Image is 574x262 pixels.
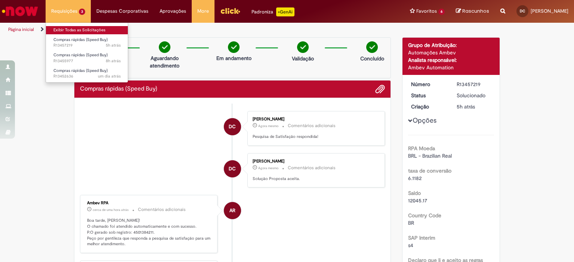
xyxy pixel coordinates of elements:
a: Exibir Todas as Solicitações [46,26,128,34]
span: R13452636 [53,73,121,79]
span: BR [408,220,414,226]
a: Aberto R13457219 : Compras rápidas (Speed Buy) [46,36,128,50]
b: RPA Moeda [408,145,435,152]
span: DC [229,118,236,136]
img: check-circle-green.png [228,41,240,53]
span: Aprovações [160,7,186,15]
span: Compras rápidas (Speed Buy) [53,52,108,58]
dt: Status [405,92,451,99]
span: [PERSON_NAME] [531,8,568,14]
div: Solucionado [457,92,491,99]
div: Ambev RPA [224,202,241,219]
p: Aguardando atendimento [146,54,183,69]
span: 8h atrás [106,58,121,64]
span: s4 [408,242,413,249]
span: 6.1182 [408,175,422,181]
p: Em andamento [216,54,251,62]
span: R13457219 [53,42,121,48]
div: 28/08/2025 11:32:49 [457,103,491,110]
div: Grupo de Atribuição: [408,41,494,49]
a: Aberto R13452636 : Compras rápidas (Speed Buy) [46,67,128,81]
span: Despesas Corporativas [96,7,148,15]
a: Página inicial [8,26,34,32]
span: More [197,7,209,15]
div: Analista responsável: [408,56,494,64]
b: Country Code [408,212,441,219]
div: Danilo Campos Cordeiro [224,160,241,177]
span: Compras rápidas (Speed Buy) [53,37,108,42]
span: Agora mesmo [258,166,278,170]
span: 5h atrás [106,42,121,48]
span: um dia atrás [98,73,121,79]
span: DC [520,9,525,13]
span: 12045.17 [408,197,427,204]
img: ServiceNow [1,4,39,19]
span: AR [229,202,235,220]
div: Padroniza [251,7,294,16]
img: click_logo_yellow_360x200.png [220,5,240,16]
span: DC [229,160,236,178]
span: Requisições [51,7,77,15]
time: 28/08/2025 16:42:39 [258,166,278,170]
button: Adicionar anexos [375,84,385,94]
div: R13457219 [457,81,491,88]
span: Compras rápidas (Speed Buy) [53,68,108,73]
time: 28/08/2025 15:28:32 [93,208,129,212]
a: Aberto R13455977 : Compras rápidas (Speed Buy) [46,51,128,65]
p: +GenAi [276,7,294,16]
b: Saldo [408,190,421,196]
div: Danilo Campos Cordeiro [224,118,241,135]
span: 6 [438,9,445,15]
ul: Trilhas de página [6,23,377,37]
time: 27/08/2025 14:04:11 [98,73,121,79]
time: 28/08/2025 16:42:54 [258,124,278,128]
ul: Requisições [46,22,128,83]
div: Ambev Automation [408,64,494,71]
small: Comentários adicionais [288,165,336,171]
div: Ambev RPA [87,201,212,205]
p: Solução Proposta aceita. [253,176,377,182]
dt: Número [405,81,451,88]
p: Validação [292,55,314,62]
dt: Criação [405,103,451,110]
time: 28/08/2025 11:32:51 [106,42,121,48]
img: check-circle-green.png [297,41,309,53]
h2: Compras rápidas (Speed Buy) Histórico de tíquete [80,86,157,92]
span: R13455977 [53,58,121,64]
a: Rascunhos [456,8,489,15]
span: Agora mesmo [258,124,278,128]
span: BRL - Brazilian Real [408,152,452,159]
span: 5h atrás [457,103,475,110]
div: Automações Ambev [408,49,494,56]
span: Favoritos [416,7,437,15]
div: [PERSON_NAME] [253,159,377,164]
p: Boa tarde, [PERSON_NAME]! O chamado foi atendido automaticamente e com sucesso. P.O gerado sob re... [87,218,212,247]
small: Comentários adicionais [288,123,336,129]
span: cerca de uma hora atrás [93,208,129,212]
b: taxa de conversão [408,167,451,174]
small: Comentários adicionais [138,206,186,213]
span: Rascunhos [462,7,489,15]
b: SAP Interim [408,234,435,241]
p: Pesquisa de Satisfação respondida! [253,134,377,140]
time: 28/08/2025 11:32:49 [457,103,475,110]
span: 3 [79,9,85,15]
div: [PERSON_NAME] [253,117,377,121]
p: Concluído [360,55,384,62]
img: check-circle-green.png [159,41,170,53]
img: check-circle-green.png [366,41,378,53]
